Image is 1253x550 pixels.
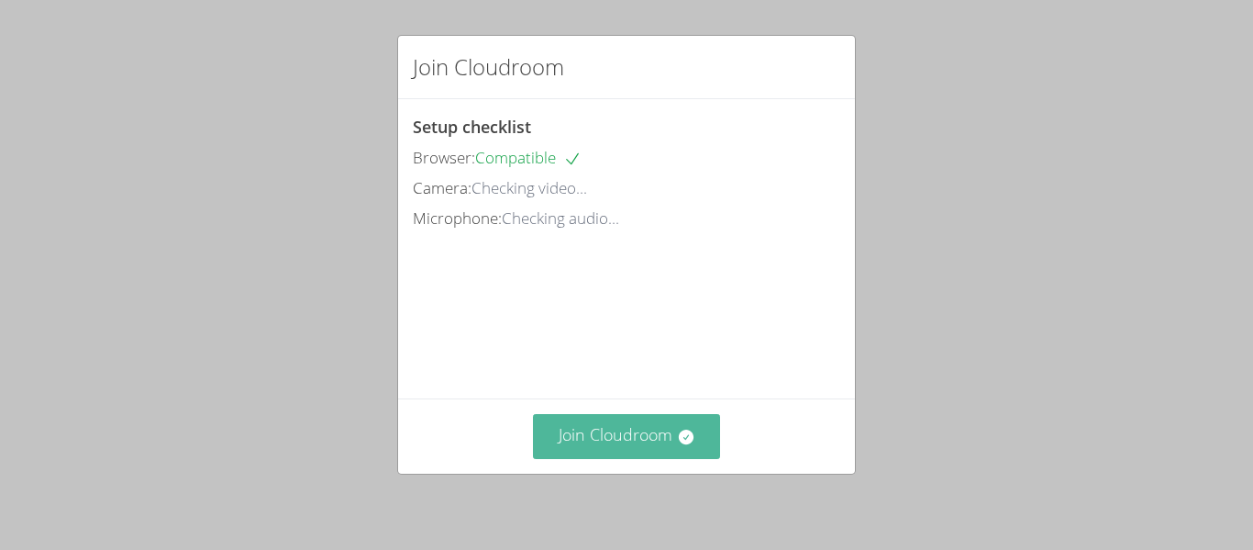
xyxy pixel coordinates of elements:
span: Setup checklist [413,116,531,138]
span: Checking video... [471,177,587,198]
span: Microphone: [413,208,502,229]
span: Compatible [475,147,582,168]
button: Join Cloudroom [533,414,721,459]
h2: Join Cloudroom [413,51,564,84]
span: Checking audio... [502,208,619,229]
span: Browser: [413,147,475,168]
span: Camera: [413,177,471,198]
